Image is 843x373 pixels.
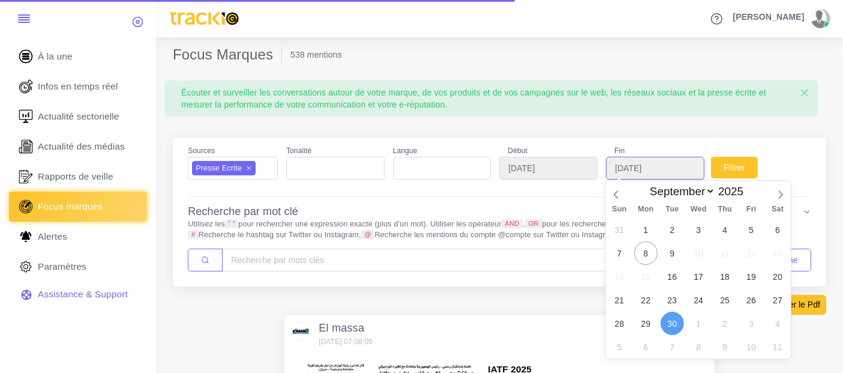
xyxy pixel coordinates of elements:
[291,322,310,341] img: Avatar
[17,108,35,126] img: revue-sectorielle.svg
[738,205,764,213] span: Fri
[727,9,835,28] a: [PERSON_NAME] avatar
[634,218,658,241] span: September 1, 2025
[38,110,119,123] span: Actualité sectorielle
[17,258,35,276] img: parametre.svg
[634,288,658,312] span: September 22, 2025
[9,252,147,282] a: Paramètres
[661,288,684,312] span: September 23, 2025
[659,205,685,213] span: Tue
[766,241,790,265] span: September 13, 2025
[502,219,523,228] code: AND
[764,205,791,213] span: Sat
[687,241,710,265] span: September 10, 2025
[608,335,631,359] span: October 5, 2025
[740,288,763,312] span: September 26, 2025
[17,228,35,246] img: Alerte.svg
[687,265,710,288] span: September 17, 2025
[606,145,704,157] label: Fin
[608,288,631,312] span: September 21, 2025
[9,41,147,71] a: À la une
[713,288,737,312] span: September 25, 2025
[222,249,745,271] input: Amount
[715,185,753,198] input: Year
[713,335,737,359] span: October 9, 2025
[361,230,375,239] code: @
[766,335,790,359] span: October 11, 2025
[608,265,631,288] span: September 14, 2025
[319,338,373,346] small: [DATE] 07:08:05
[38,170,113,183] span: Rapports de veille
[634,312,658,335] span: September 29, 2025
[687,335,710,359] span: October 8, 2025
[661,312,684,335] span: September 30, 2025
[733,13,805,21] span: [PERSON_NAME]
[811,9,827,28] img: avatar
[38,230,67,243] span: Alertes
[687,288,710,312] span: September 24, 2025
[290,49,342,61] li: 538 mentions
[661,335,684,359] span: October 7, 2025
[38,140,125,153] span: Actualité des médias
[393,145,418,157] label: Langue
[38,260,86,273] span: Paramètres
[9,192,147,222] a: Focus marques
[634,335,658,359] span: October 6, 2025
[685,205,712,213] span: Wed
[606,205,632,213] span: Sun
[173,46,282,64] h2: Focus Marques
[713,312,737,335] span: October 2, 2025
[606,157,704,180] input: YYYY-MM-DD
[791,80,818,106] button: Close
[713,218,737,241] span: September 4, 2025
[188,145,215,157] label: Sources
[499,145,598,157] label: Début
[632,205,659,213] span: Mon
[800,83,809,102] span: ×
[17,198,35,216] img: focus-marques.svg
[525,219,542,228] code: OR
[740,312,763,335] span: October 3, 2025
[188,219,811,240] p: Utilisez les pour rechercher une expression exacte (plus d’un mot). Utiliser les opérateur , pour...
[740,335,763,359] span: October 10, 2025
[661,218,684,241] span: September 2, 2025
[9,132,147,162] a: Actualité des médias
[687,312,710,335] span: October 1, 2025
[188,205,298,219] h4: Recherche par mot clé
[740,218,763,241] span: September 5, 2025
[188,230,199,239] code: #
[38,50,73,63] span: À la une
[17,77,35,96] img: revue-live.svg
[661,241,684,265] span: September 9, 2025
[164,7,244,31] img: trackio.svg
[17,47,35,65] img: home.svg
[192,161,256,175] li: Presse Ecrite
[713,241,737,265] span: September 11, 2025
[9,162,147,192] a: Rapports de veille
[608,312,631,335] span: September 28, 2025
[38,288,128,301] span: Assistance & Support
[9,71,147,102] a: Infos en temps réel
[319,322,373,335] h5: El massa
[711,157,758,178] button: Filtrer
[766,265,790,288] span: September 20, 2025
[225,219,238,228] code: “ ”
[687,218,710,241] span: September 3, 2025
[499,157,598,180] input: YYYY-MM-DD
[286,145,311,157] label: Tonalité
[634,265,658,288] span: September 15, 2025
[661,265,684,288] span: September 16, 2025
[740,241,763,265] span: September 12, 2025
[766,218,790,241] span: September 6, 2025
[712,205,738,213] span: Thu
[38,200,103,213] span: Focus marques
[766,288,790,312] span: September 27, 2025
[608,241,631,265] span: September 7, 2025
[766,312,790,335] span: October 4, 2025
[608,218,631,241] span: August 31, 2025
[17,138,35,156] img: revue-editorielle.svg
[17,168,35,186] img: rapport_1.svg
[173,80,809,117] div: Écouter et surveiller les conversations autour de votre marque, de vos produits et de vos campagn...
[740,265,763,288] span: September 19, 2025
[9,102,147,132] a: Actualité sectorielle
